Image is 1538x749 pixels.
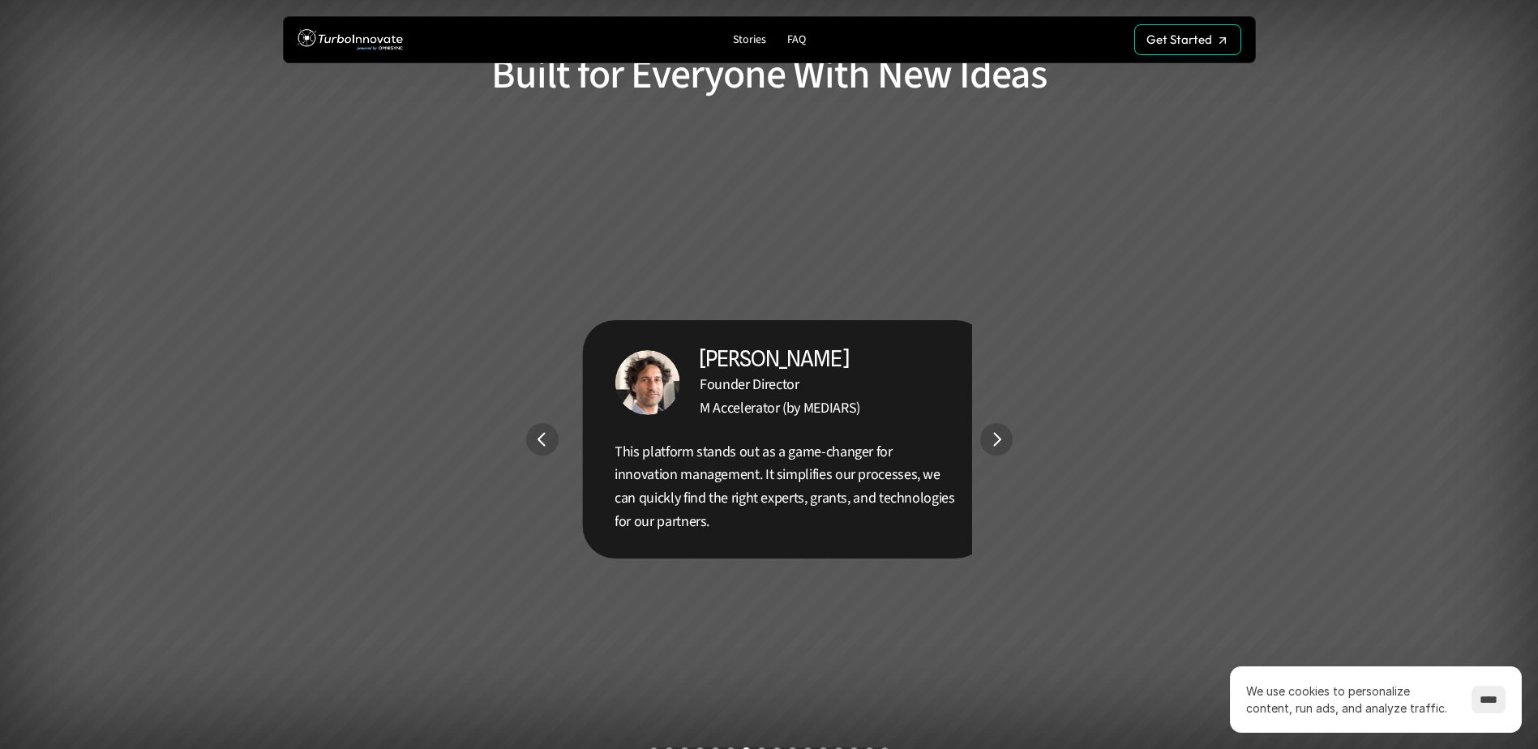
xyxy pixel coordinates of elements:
[733,33,766,47] p: Stories
[781,29,812,51] a: FAQ
[1134,24,1241,55] a: Get Started
[298,25,403,55] img: TurboInnovate Logo
[726,29,773,51] a: Stories
[787,33,806,47] p: FAQ
[1146,32,1212,47] p: Get Started
[1246,683,1455,717] p: We use cookies to personalize content, run ads, and analyze traffic.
